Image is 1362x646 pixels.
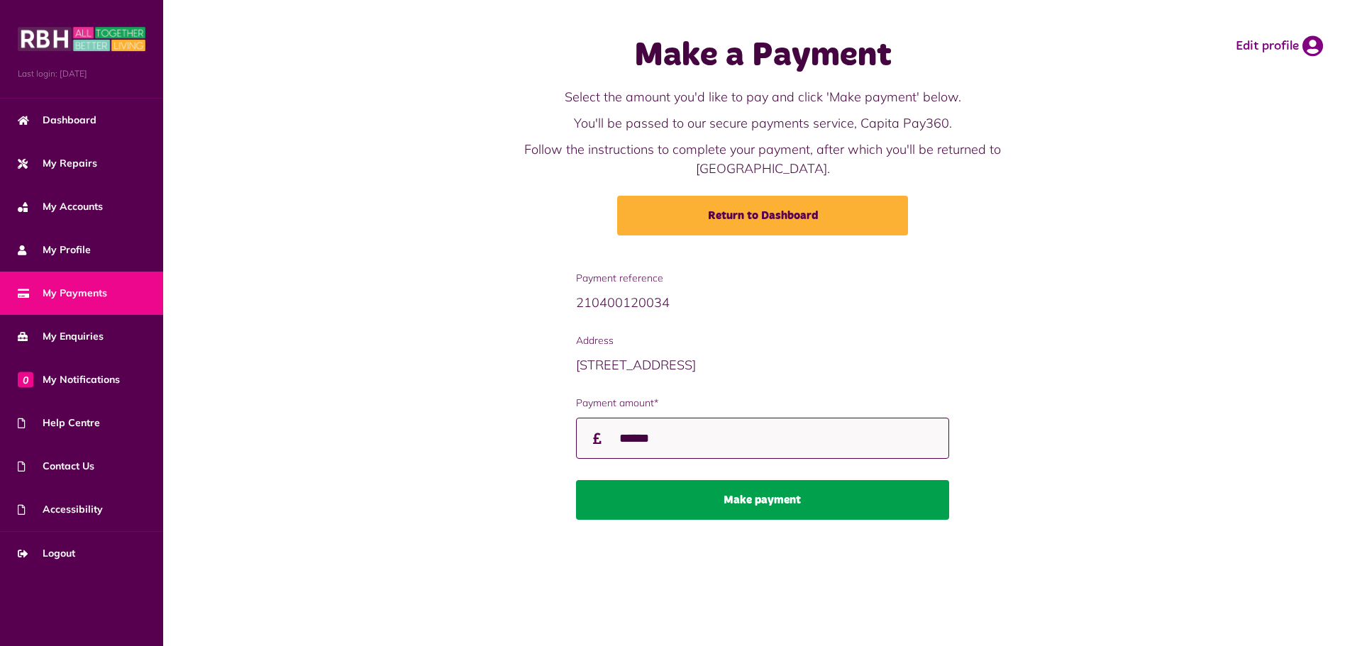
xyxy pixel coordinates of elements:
[18,459,94,474] span: Contact Us
[18,286,107,301] span: My Payments
[18,372,33,387] span: 0
[18,546,75,561] span: Logout
[576,396,950,411] label: Payment amount*
[617,196,908,235] a: Return to Dashboard
[576,333,950,348] span: Address
[18,67,145,80] span: Last login: [DATE]
[18,243,91,257] span: My Profile
[576,271,950,286] span: Payment reference
[18,416,100,430] span: Help Centre
[479,113,1046,133] p: You'll be passed to our secure payments service, Capita Pay360.
[18,199,103,214] span: My Accounts
[18,113,96,128] span: Dashboard
[576,357,696,373] span: [STREET_ADDRESS]
[18,329,104,344] span: My Enquiries
[576,480,950,520] button: Make payment
[18,25,145,53] img: MyRBH
[18,502,103,517] span: Accessibility
[479,140,1046,178] p: Follow the instructions to complete your payment, after which you'll be returned to [GEOGRAPHIC_D...
[479,87,1046,106] p: Select the amount you'd like to pay and click 'Make payment' below.
[18,372,120,387] span: My Notifications
[1236,35,1323,57] a: Edit profile
[576,294,670,311] span: 210400120034
[18,156,97,171] span: My Repairs
[479,35,1046,77] h1: Make a Payment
